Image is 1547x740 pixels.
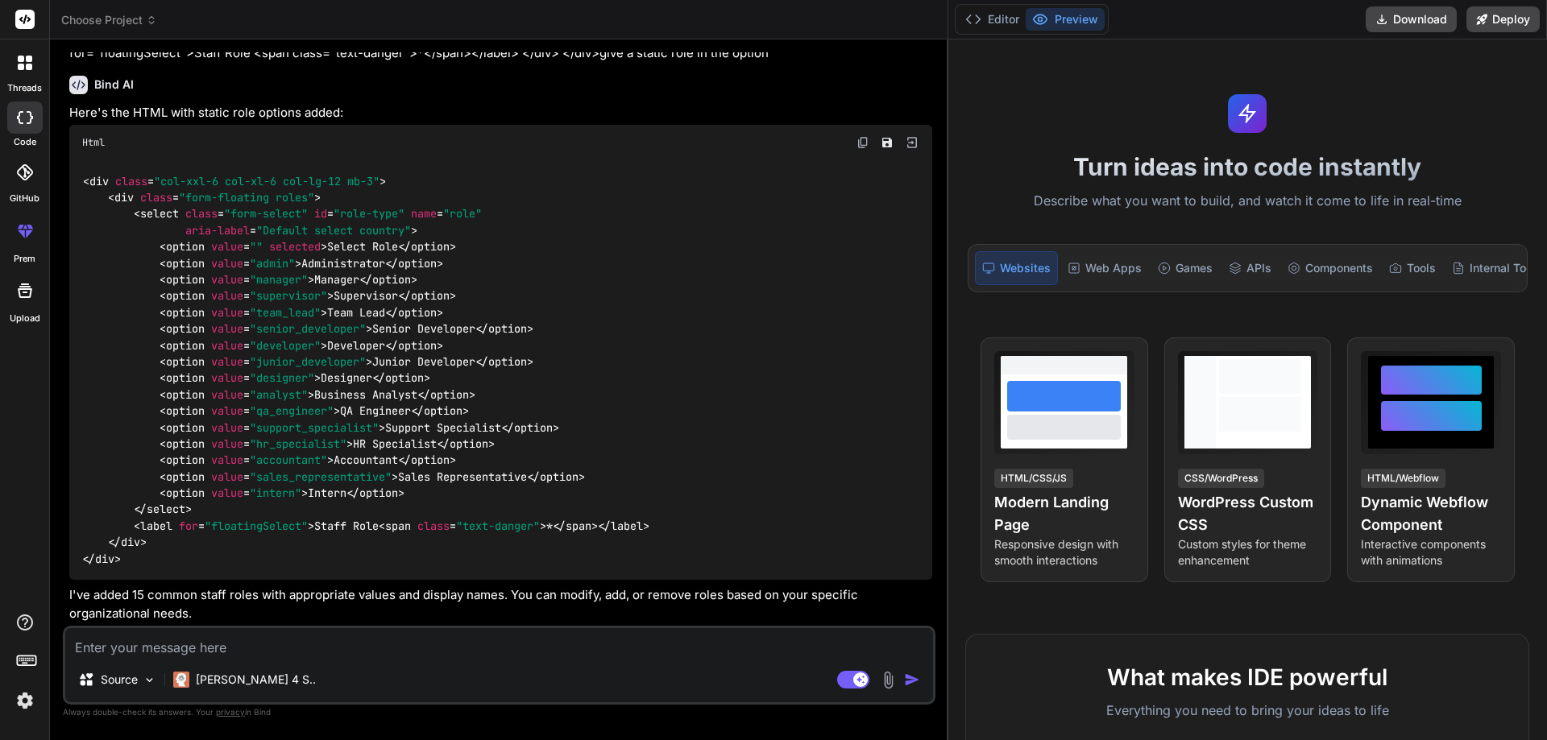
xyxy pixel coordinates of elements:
span: value [211,486,243,500]
span: < = > [160,403,340,418]
span: </ > [598,519,649,533]
img: Pick Models [143,673,156,687]
span: < = > [379,519,546,533]
span: label [611,519,643,533]
span: </ > [527,469,585,484]
span: Html [82,136,105,149]
p: Custom styles for theme enhancement [1178,536,1318,568]
span: < = > [160,322,372,337]
span: value [211,420,243,435]
span: value [211,403,243,418]
span: </ > [501,420,559,435]
span: value [211,354,243,369]
span: "role-type" [334,207,404,221]
p: Responsive design with smooth interactions [994,536,1134,568]
span: < = > [160,289,334,304]
span: value [211,272,243,287]
span: for [179,519,198,533]
span: "supervisor" [250,289,327,304]
span: </ > [475,322,533,337]
span: "qa_engineer" [250,403,334,418]
span: option [385,371,424,386]
span: value [211,453,243,468]
img: Claude 4 Sonnet [173,672,189,688]
span: div [89,174,109,188]
span: < = > [160,371,321,386]
img: icon [904,672,920,688]
span: < = > [160,486,308,500]
img: copy [856,136,869,149]
span: option [488,354,527,369]
span: "Default select country" [256,223,411,238]
div: Websites [975,251,1058,285]
label: GitHub [10,192,39,205]
span: name [411,207,437,221]
img: settings [11,687,39,714]
span: option [166,272,205,287]
span: class [417,519,450,533]
label: Upload [10,312,40,325]
span: < = > [160,272,314,287]
span: "col-xxl-6 col-xl-6 col-lg-12 mb-3" [154,174,379,188]
span: </ > [372,371,430,386]
span: selected [269,240,321,254]
span: </ > [385,338,443,353]
span: </ > [411,403,469,418]
span: </ > [398,289,456,304]
span: "form-select" [224,207,308,221]
span: option [166,338,205,353]
h4: Modern Landing Page [994,491,1134,536]
span: "hr_specialist" [250,436,346,451]
span: < = > [160,436,353,451]
button: Deploy [1466,6,1540,32]
span: "form-floating roles" [179,190,314,205]
p: I've added 15 common staff roles with appropriate values and display names. You can modify, add, ... [69,586,932,622]
span: "sales_representative" [250,469,392,484]
span: option [166,305,205,320]
span: </ > [385,305,443,320]
span: "accountant" [250,453,327,468]
span: value [211,240,243,254]
span: < = > [160,387,314,402]
span: < = > [160,305,327,320]
span: </ > [398,240,456,254]
span: "floatingSelect" [205,519,308,533]
span: value [211,338,243,353]
span: < = > [160,256,301,271]
span: aria-label [185,223,250,238]
span: </ > [437,436,495,451]
span: select [140,207,179,221]
span: value [211,387,243,402]
p: Here's the HTML with static role options added: [69,104,932,122]
span: </ > [108,535,147,550]
span: "designer" [250,371,314,386]
span: option [398,338,437,353]
span: option [166,256,205,271]
span: privacy [216,707,245,717]
span: < = = = = > [82,207,482,238]
span: value [211,305,243,320]
span: </ > [475,354,533,369]
span: div [95,552,114,566]
span: option [424,403,462,418]
h2: What makes IDE powerful [992,660,1503,694]
span: </ > [553,519,598,533]
span: "analyst" [250,387,308,402]
code: Select Role Administrator Manager Supervisor Team Lead Senior Developer Developer Junior Develope... [82,173,649,568]
span: select [147,502,185,517]
span: "junior_developer" [250,354,366,369]
span: option [166,486,205,500]
span: </ > [346,486,404,500]
span: < = > [83,174,386,188]
span: option [166,453,205,468]
span: option [398,256,437,271]
div: APIs [1222,251,1278,285]
span: < = > [160,420,385,435]
span: < = > [160,240,327,254]
button: Preview [1026,8,1105,31]
span: < = > [160,338,327,353]
div: Tools [1383,251,1442,285]
span: "team_lead" [250,305,321,320]
span: < = > [134,519,314,533]
span: div [121,535,140,550]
